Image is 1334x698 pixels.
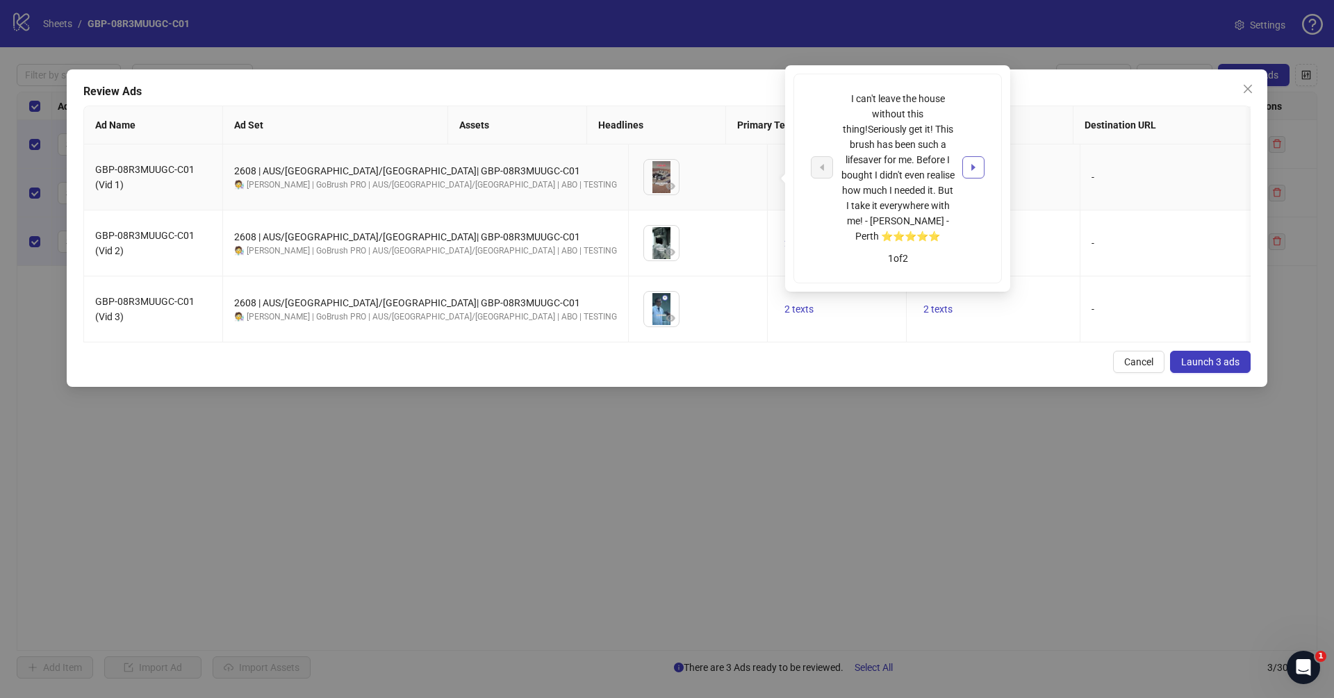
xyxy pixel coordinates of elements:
[234,178,617,192] div: 🧑‍🔬 [PERSON_NAME] | GoBrush PRO | AUS/[GEOGRAPHIC_DATA]/[GEOGRAPHIC_DATA] | ABO | TESTING
[1181,356,1240,367] span: Launch 3 ads
[1113,351,1164,373] button: Cancel
[779,235,819,251] button: 2 texts
[1242,83,1253,94] span: close
[234,163,617,178] div: 2608 | AUS/[GEOGRAPHIC_DATA]/[GEOGRAPHIC_DATA]| GBP-08R3MUUGC-C01
[779,169,819,185] button: 2 texts
[234,295,617,310] div: 2608 | AUS/[GEOGRAPHIC_DATA]/[GEOGRAPHIC_DATA]| GBP-08R3MUUGC-C01
[840,91,955,244] div: I can't leave the house without this thing!Seriously get it! This brush has been such a lifesaver...
[644,292,679,326] img: Asset 1
[726,106,900,144] th: Primary Texts
[784,172,814,183] span: 2 texts
[918,301,958,317] button: 2 texts
[84,106,223,144] th: Ad Name
[448,106,587,144] th: Assets
[666,313,675,323] span: eye
[666,247,675,257] span: eye
[95,230,195,256] span: GBP-08R3MUUGC-C01 (Vid 2)
[784,238,814,249] span: 2 texts
[662,310,679,326] button: Preview
[1287,651,1320,684] iframe: Intercom live chat
[1124,356,1153,367] span: Cancel
[1170,351,1251,373] button: Launch 3 ads
[969,163,978,172] span: caret-right
[234,244,617,258] div: 🧑‍🔬 [PERSON_NAME] | GoBrush PRO | AUS/[GEOGRAPHIC_DATA]/[GEOGRAPHIC_DATA] | ABO | TESTING
[1073,106,1267,144] th: Destination URL
[1092,172,1094,183] span: -
[1237,78,1259,100] button: Close
[923,304,953,315] span: 2 texts
[779,301,819,317] button: 2 texts
[95,296,195,322] span: GBP-08R3MUUGC-C01 (Vid 3)
[95,164,195,190] span: GBP-08R3MUUGC-C01 (Vid 1)
[662,244,679,260] button: Preview
[1315,651,1326,662] span: 1
[662,178,679,194] button: Preview
[234,229,617,244] div: 2608 | AUS/[GEOGRAPHIC_DATA]/[GEOGRAPHIC_DATA]| GBP-08R3MUUGC-C01
[234,310,617,324] div: 🧑‍🔬 [PERSON_NAME] | GoBrush PRO | AUS/[GEOGRAPHIC_DATA]/[GEOGRAPHIC_DATA] | ABO | TESTING
[1092,238,1094,249] span: -
[1092,304,1094,315] span: -
[784,304,814,315] span: 2 texts
[223,106,448,144] th: Ad Set
[644,160,679,194] img: Asset 1
[587,106,726,144] th: Headlines
[666,181,675,191] span: eye
[811,251,985,266] div: 1 of 2
[644,226,679,260] img: Asset 1
[83,83,1251,100] div: Review Ads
